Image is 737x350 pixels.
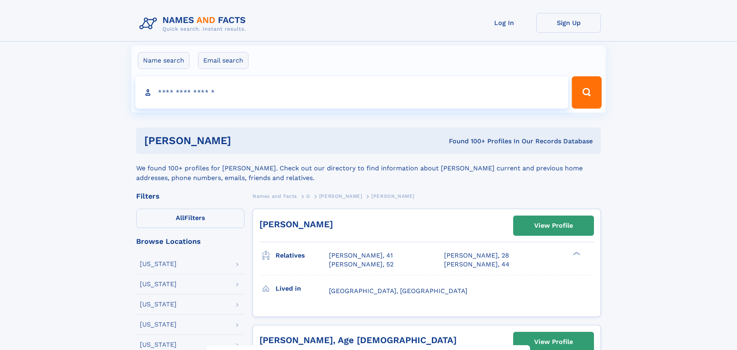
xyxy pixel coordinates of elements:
span: [GEOGRAPHIC_DATA], [GEOGRAPHIC_DATA] [329,287,467,295]
div: We found 100+ profiles for [PERSON_NAME]. Check out our directory to find information about [PERS... [136,154,601,183]
a: [PERSON_NAME] [319,191,362,201]
img: Logo Names and Facts [136,13,253,35]
h3: Relatives [276,249,329,262]
div: Found 100+ Profiles In Our Records Database [340,137,593,146]
a: [PERSON_NAME], 28 [444,251,509,260]
div: [US_STATE] [140,261,177,267]
h3: Lived in [276,282,329,296]
div: [US_STATE] [140,342,177,348]
div: [US_STATE] [140,301,177,308]
div: ❯ [571,251,581,256]
span: [PERSON_NAME] [319,193,362,199]
button: Search Button [572,76,602,109]
div: [US_STATE] [140,321,177,328]
div: Browse Locations [136,238,244,245]
input: search input [135,76,568,109]
div: View Profile [534,216,573,235]
a: [PERSON_NAME], 44 [444,260,510,269]
div: [US_STATE] [140,281,177,287]
div: Filters [136,193,244,200]
a: Log In [472,13,536,33]
label: Filters [136,209,244,228]
span: G [306,193,310,199]
span: All [176,214,184,222]
h1: [PERSON_NAME] [144,136,340,146]
a: [PERSON_NAME], 52 [329,260,394,269]
a: [PERSON_NAME], Age [DEMOGRAPHIC_DATA] [259,335,457,345]
label: Email search [198,52,248,69]
a: [PERSON_NAME], 41 [329,251,393,260]
a: Names and Facts [253,191,297,201]
label: Name search [138,52,190,69]
span: [PERSON_NAME] [371,193,415,199]
a: Sign Up [536,13,601,33]
a: G [306,191,310,201]
a: [PERSON_NAME] [259,219,333,229]
a: View Profile [514,216,594,235]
